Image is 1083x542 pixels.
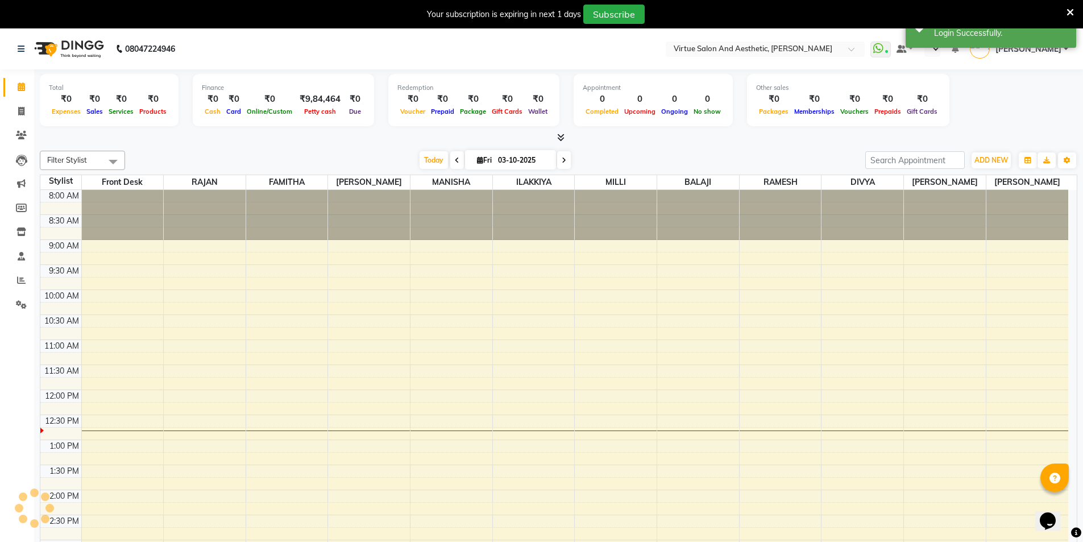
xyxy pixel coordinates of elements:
[328,175,410,189] span: [PERSON_NAME]
[345,93,365,106] div: ₹0
[42,340,81,352] div: 11:00 AM
[47,490,81,502] div: 2:00 PM
[583,83,724,93] div: Appointment
[995,43,1061,55] span: [PERSON_NAME]
[872,93,904,106] div: ₹0
[489,107,525,115] span: Gift Cards
[202,83,365,93] div: Finance
[410,175,492,189] span: MANISHA
[583,5,645,24] button: Subscribe
[136,107,169,115] span: Products
[106,107,136,115] span: Services
[43,415,81,427] div: 12:30 PM
[49,107,84,115] span: Expenses
[47,515,81,527] div: 2:30 PM
[106,93,136,106] div: ₹0
[525,93,550,106] div: ₹0
[865,151,965,169] input: Search Appointment
[837,93,872,106] div: ₹0
[575,175,657,189] span: MILLI
[756,93,791,106] div: ₹0
[837,107,872,115] span: Vouchers
[420,151,448,169] span: Today
[756,83,940,93] div: Other sales
[428,107,457,115] span: Prepaid
[495,152,551,169] input: 2025-10-03
[1035,497,1072,531] iframe: chat widget
[427,9,581,20] div: Your subscription is expiring in next 1 days
[84,93,106,106] div: ₹0
[49,93,84,106] div: ₹0
[621,107,658,115] span: Upcoming
[904,175,986,189] span: [PERSON_NAME]
[223,93,244,106] div: ₹0
[397,93,428,106] div: ₹0
[691,93,724,106] div: 0
[244,93,295,106] div: ₹0
[202,93,223,106] div: ₹0
[47,240,81,252] div: 9:00 AM
[42,315,81,327] div: 10:30 AM
[43,390,81,402] div: 12:00 PM
[904,107,940,115] span: Gift Cards
[457,107,489,115] span: Package
[583,107,621,115] span: Completed
[84,107,106,115] span: Sales
[47,215,81,227] div: 8:30 AM
[49,83,169,93] div: Total
[493,175,575,189] span: ILAKKIYA
[42,290,81,302] div: 10:00 AM
[756,107,791,115] span: Packages
[691,107,724,115] span: No show
[42,365,81,377] div: 11:30 AM
[47,465,81,477] div: 1:30 PM
[821,175,903,189] span: DIVYA
[658,107,691,115] span: Ongoing
[47,155,87,164] span: Filter Stylist
[40,175,81,187] div: Stylist
[346,107,364,115] span: Due
[621,93,658,106] div: 0
[202,107,223,115] span: Cash
[972,152,1011,168] button: ADD NEW
[657,175,739,189] span: BALAJI
[457,93,489,106] div: ₹0
[970,39,990,59] img: Vignesh
[47,190,81,202] div: 8:00 AM
[295,93,345,106] div: ₹9,84,464
[658,93,691,106] div: 0
[974,156,1008,164] span: ADD NEW
[904,93,940,106] div: ₹0
[986,175,1068,189] span: [PERSON_NAME]
[301,107,339,115] span: Petty cash
[246,175,328,189] span: FAMITHA
[489,93,525,106] div: ₹0
[244,107,295,115] span: Online/Custom
[428,93,457,106] div: ₹0
[934,27,1068,39] div: Login Successfully.
[397,83,550,93] div: Redemption
[47,265,81,277] div: 9:30 AM
[29,33,107,65] img: logo
[125,33,175,65] b: 08047224946
[164,175,246,189] span: RAJAN
[872,107,904,115] span: Prepaids
[474,156,495,164] span: Fri
[136,93,169,106] div: ₹0
[740,175,821,189] span: RAMESH
[791,107,837,115] span: Memberships
[82,175,164,189] span: Front Desk
[791,93,837,106] div: ₹0
[223,107,244,115] span: Card
[525,107,550,115] span: Wallet
[47,440,81,452] div: 1:00 PM
[583,93,621,106] div: 0
[397,107,428,115] span: Voucher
